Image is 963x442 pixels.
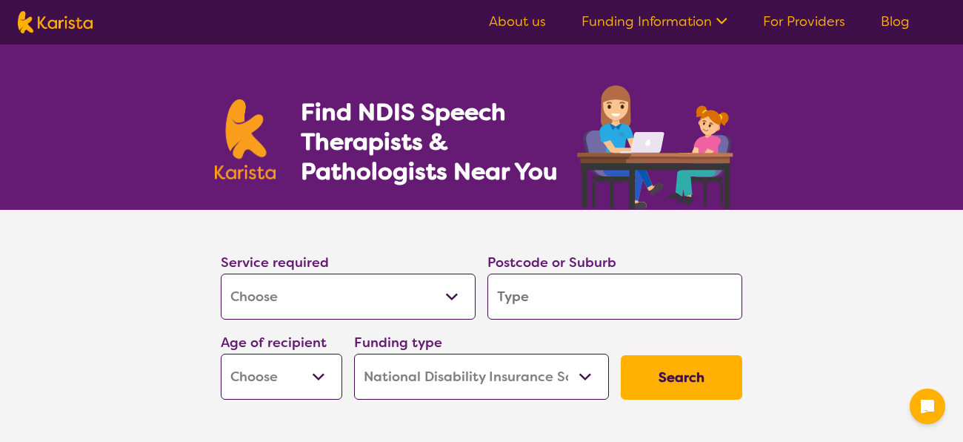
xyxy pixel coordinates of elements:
[489,13,546,30] a: About us
[215,99,276,179] img: Karista logo
[763,13,845,30] a: For Providers
[881,13,910,30] a: Blog
[487,254,616,271] label: Postcode or Suburb
[487,274,742,320] input: Type
[565,80,748,210] img: speech-therapy
[221,254,329,271] label: Service required
[354,334,442,352] label: Funding type
[221,334,327,352] label: Age of recipient
[582,13,727,30] a: Funding Information
[18,11,93,33] img: Karista logo
[621,355,742,400] button: Search
[301,97,575,186] h1: Find NDIS Speech Therapists & Pathologists Near You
